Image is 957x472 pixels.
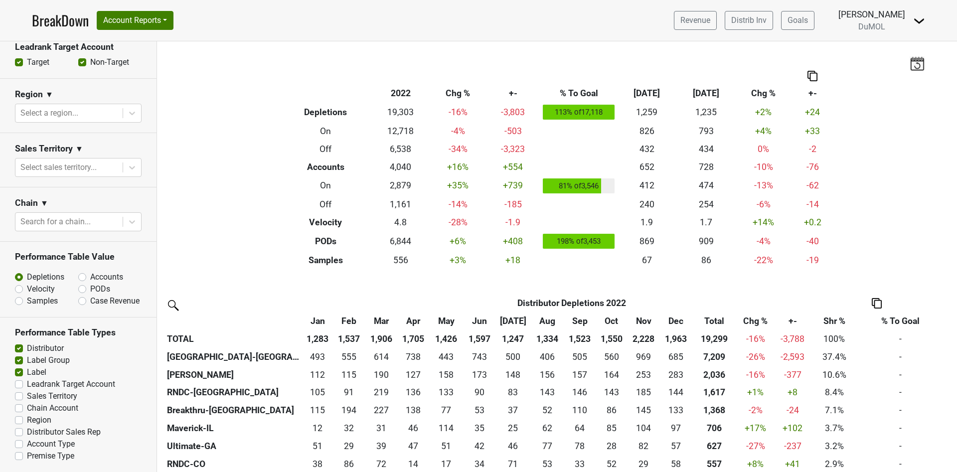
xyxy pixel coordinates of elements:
h3: Performance Table Value [15,252,142,262]
td: -13 % [736,176,791,196]
h3: Sales Territory [15,144,73,154]
div: 173 [466,368,493,381]
td: 442.835 [429,348,464,366]
div: -377 [777,368,808,381]
td: 100% [810,330,858,348]
a: BreakDown [32,10,89,31]
td: 138.342 [397,402,429,420]
td: +33 [792,122,834,140]
th: 1,537 [333,330,365,348]
div: 614 [367,350,395,363]
td: 36.666 [495,402,531,420]
th: [GEOGRAPHIC_DATA]-[GEOGRAPHIC_DATA] [164,348,302,366]
td: -28 % [430,213,485,231]
td: 869 [617,231,676,251]
td: - [858,348,943,366]
a: Distrib Inv [725,11,773,30]
td: 144.334 [660,384,691,402]
td: 12 [302,420,333,438]
th: % To Goal: activate to sort column ascending [858,312,943,330]
td: 67 [617,251,676,269]
th: 2036.168 [691,366,737,384]
td: 89.834 [464,384,495,402]
div: 110 [566,404,594,417]
td: -22 % [736,251,791,269]
td: 555.165 [333,348,365,366]
th: 1367.868 [691,402,737,420]
div: 115 [304,404,331,417]
div: 146 [566,386,594,399]
img: Dropdown Menu [913,15,925,27]
td: 77.154 [429,402,464,420]
td: 37.4% [810,348,858,366]
div: +8 [777,386,808,399]
td: 172.501 [464,366,495,384]
td: -4 % [430,122,485,140]
th: 1,906 [365,330,397,348]
div: 685 [662,350,689,363]
div: 156 [533,368,561,381]
label: Account Type [27,438,75,450]
td: 793 [676,122,736,140]
span: DuMOL [858,22,885,31]
td: 2,879 [371,176,430,196]
th: Maverick-IL [164,420,302,438]
td: 157.333 [564,366,596,384]
td: - [858,402,943,420]
td: 254 [676,195,736,213]
td: +2 % [736,102,791,122]
td: -19 [792,251,834,269]
td: 112.168 [302,366,333,384]
td: 432 [617,140,676,158]
div: 969 [630,350,657,363]
td: -34 % [430,140,485,158]
div: 560 [598,350,625,363]
td: 96.665 [660,420,691,438]
th: Chg % [736,84,791,102]
td: 6,844 [371,231,430,251]
div: 77 [431,404,461,417]
td: 31.666 [333,420,365,438]
td: 10.6% [810,366,858,384]
td: +554 [486,158,541,176]
td: 45.5 [397,420,429,438]
td: 1,259 [617,102,676,122]
div: 505 [566,350,594,363]
th: Chg % [430,84,485,102]
th: 2022 [371,84,430,102]
th: Aug: activate to sort column ascending [530,312,564,330]
td: 253.167 [628,366,660,384]
div: 493 [304,350,331,363]
div: 253 [630,368,657,381]
td: 146.334 [564,384,596,402]
th: +- [486,84,541,102]
td: 83.167 [495,384,531,402]
div: 283 [662,368,689,381]
td: -14 [792,195,834,213]
div: 90 [466,386,493,399]
td: +17 % [737,420,775,438]
div: 83 [497,386,528,399]
td: 142.664 [596,384,627,402]
td: - [858,420,943,438]
td: +3 % [430,251,485,269]
td: 193.847 [333,402,365,420]
div: -2,593 [777,350,808,363]
td: 156.334 [530,366,564,384]
div: 500 [497,350,528,363]
th: 1,523 [564,330,596,348]
label: Distributor Sales Rep [27,426,101,438]
td: +4 % [736,122,791,140]
label: Label [27,366,46,378]
div: 91 [335,386,362,399]
td: 1.9 [617,213,676,231]
td: 115.334 [333,366,365,384]
label: Target [27,56,49,68]
img: Copy to clipboard [807,71,817,81]
div: 37 [497,404,528,417]
div: 31 [367,422,395,435]
th: Chg %: activate to sort column ascending [737,312,775,330]
td: -6 % [736,195,791,213]
th: +-: activate to sort column ascending [775,312,810,330]
td: 31.333 [365,420,397,438]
